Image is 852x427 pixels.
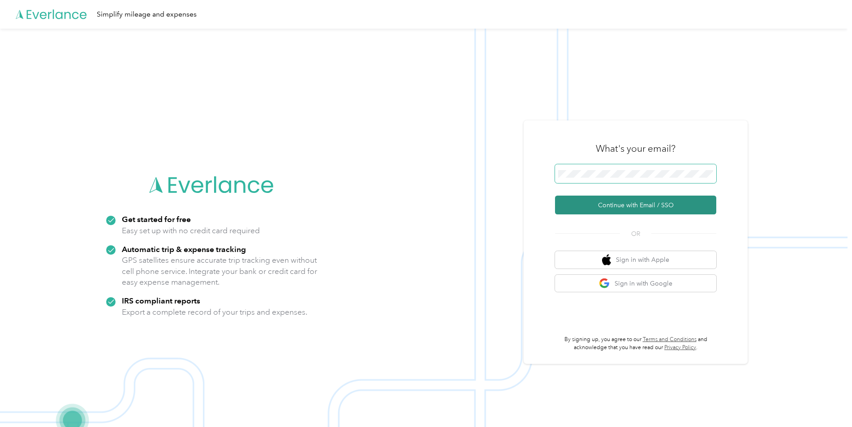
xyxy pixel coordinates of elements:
[122,214,191,224] strong: Get started for free
[555,251,716,269] button: apple logoSign in with Apple
[555,336,716,351] p: By signing up, you agree to our and acknowledge that you have read our .
[97,9,197,20] div: Simplify mileage and expenses
[599,278,610,289] img: google logo
[122,255,318,288] p: GPS satellites ensure accurate trip tracking even without cell phone service. Integrate your bank...
[596,142,676,155] h3: What's your email?
[122,296,200,305] strong: IRS compliant reports
[555,275,716,292] button: google logoSign in with Google
[620,229,651,239] span: OR
[122,225,260,236] p: Easy set up with no credit card required
[664,344,696,351] a: Privacy Policy
[643,336,697,343] a: Terms and Conditions
[122,307,307,318] p: Export a complete record of your trips and expenses.
[555,196,716,214] button: Continue with Email / SSO
[602,254,611,265] img: apple logo
[122,244,246,254] strong: Automatic trip & expense tracking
